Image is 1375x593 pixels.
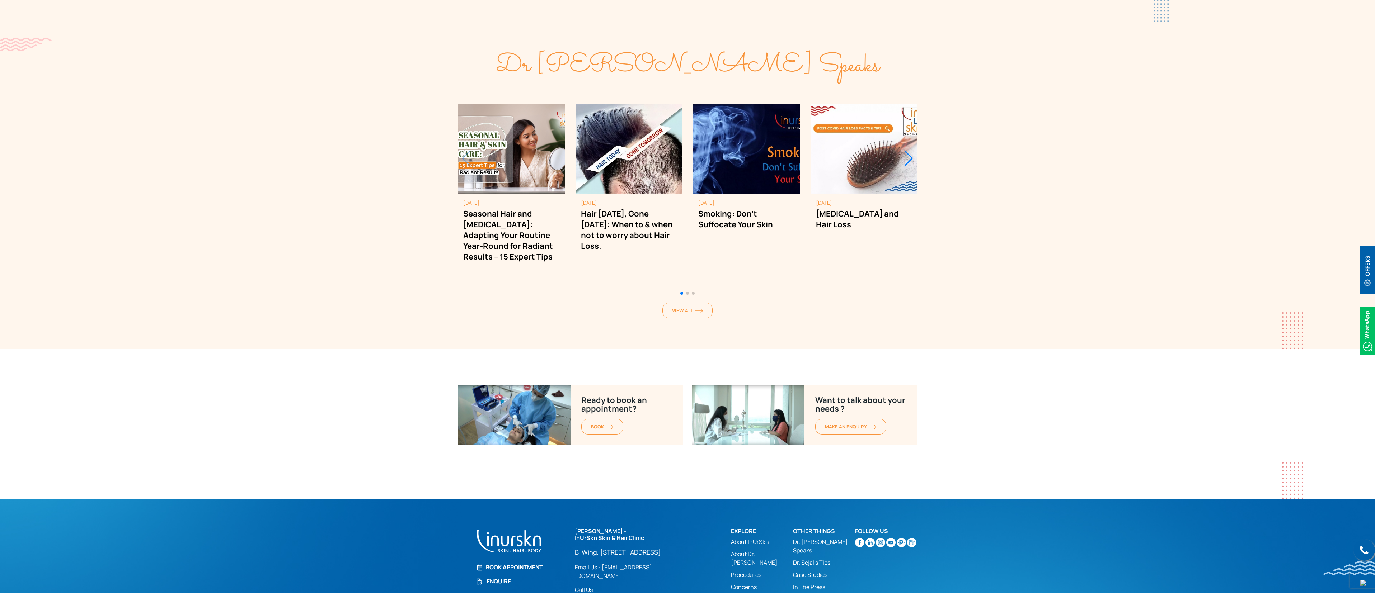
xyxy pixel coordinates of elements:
div: 4 / 6 [811,104,918,247]
div: 2 / 6 [576,104,682,267]
a: View Allorange-arrow [662,303,713,318]
a: MAKE AN enquiryorange-arrow [815,419,886,435]
h2: [MEDICAL_DATA] and Hair Loss [816,208,912,230]
a: Concerns [731,583,793,591]
span: Go to slide 3 [692,292,695,295]
small: [DATE] [698,199,794,207]
div: 3 / 6 [693,104,800,247]
img: facebook [855,538,864,547]
a: Case Studies [793,570,855,579]
img: dotes1 [1282,462,1303,499]
div: 1 / 6 [458,104,565,277]
span: Dr [PERSON_NAME] Speaks [496,47,879,85]
a: Enquire [476,577,566,585]
img: inurskn-footer-logo [476,528,542,554]
img: orange-arrow [869,425,877,429]
img: Book Appointment [476,564,482,571]
a: Procedures [731,570,793,579]
h2: Hair [DATE], Gone [DATE]: When to & when not to worry about Hair Loss. [581,208,677,251]
img: sejal-saheta-dermatologist [897,538,906,547]
img: up-blue-arrow.svg [1360,580,1366,586]
a: Email Us - [EMAIL_ADDRESS][DOMAIN_NAME] [575,563,694,580]
span: Go to slide 2 [686,292,689,295]
img: offerBt [1360,246,1375,294]
span: BOOK [591,423,614,430]
img: orange-arrow [606,425,614,429]
h2: Smoking: Don’t Suffocate Your Skin [698,208,794,230]
a: BOOKorange-arrow [581,419,623,435]
img: Ready-to-book [692,385,804,445]
a: In The Press [793,583,855,591]
img: dotes1 [1282,312,1303,349]
span: MAKE AN enquiry [825,423,877,430]
span: Go to slide 1 [680,292,683,295]
img: orange-arrow [695,309,703,313]
img: Enquire [476,578,483,585]
h2: Other Things [793,528,855,535]
p: Want to talk about your needs ? [815,396,906,413]
img: instagram [876,538,885,547]
small: [DATE] [581,199,677,207]
a: Book Appointment [476,563,566,571]
a: Dr. [PERSON_NAME] Speaks [793,537,855,555]
a: About Dr. [PERSON_NAME] [731,550,793,567]
h2: Follow Us [855,528,917,535]
img: Whatsappicon [1360,307,1375,355]
img: Ready to book an appointment? [458,385,571,445]
a: B-Wing, [STREET_ADDRESS] [575,548,694,556]
img: linkedin [865,538,875,547]
a: About InUrSkn [731,537,793,546]
span: View All [672,307,703,314]
img: Skin-and-Hair-Clinic [907,538,916,547]
a: Dr. Sejal's Tips [793,558,855,567]
h2: Explore [731,528,793,535]
p: Ready to book an appointment? [581,396,672,413]
h2: Seasonal Hair and [MEDICAL_DATA]: Adapting Your Routine Year-Round for Radiant Results – 15 Exper... [463,208,559,262]
div: Next slide [904,151,914,166]
h2: [PERSON_NAME] - InUrSkn Skin & Hair Clinic [575,528,694,541]
small: [DATE] [463,199,559,207]
a: Whatsappicon [1360,327,1375,335]
small: [DATE] [816,199,912,207]
img: youtube [886,538,896,547]
img: bluewave [1323,561,1375,575]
